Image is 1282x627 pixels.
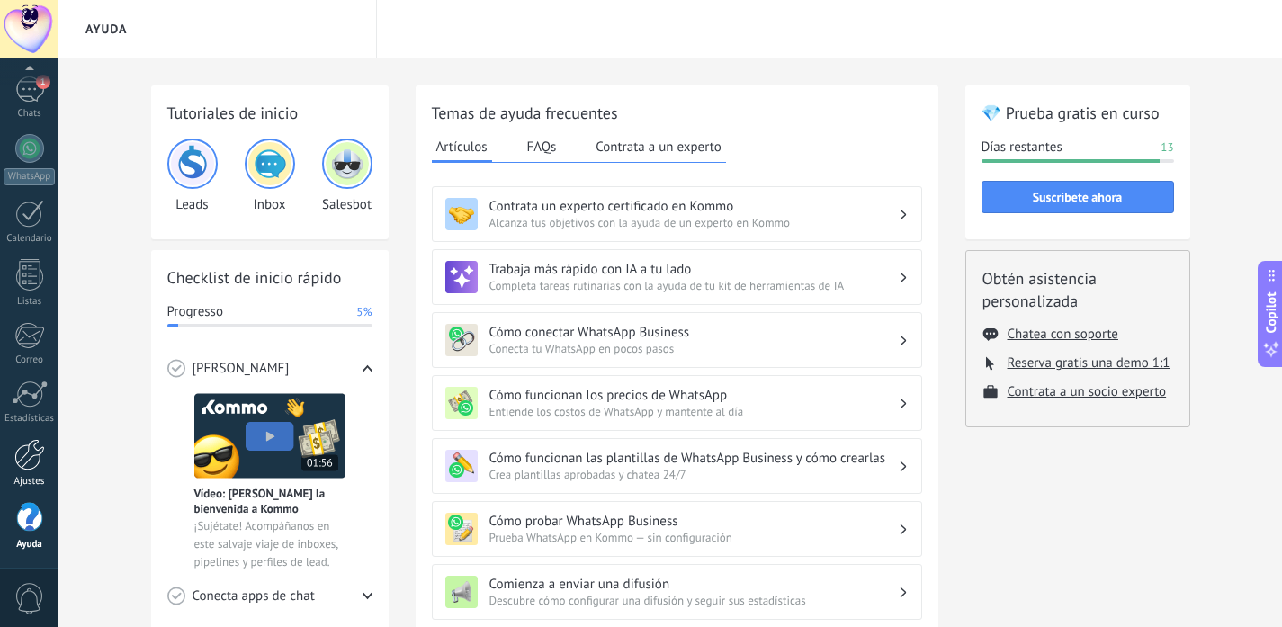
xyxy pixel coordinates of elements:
span: Progresso [167,303,223,321]
div: WhatsApp [4,168,55,185]
h3: Cómo probar WhatsApp Business [489,513,898,530]
h2: 💎 Prueba gratis en curso [982,102,1174,124]
span: Prueba WhatsApp en Kommo — sin configuración [489,530,898,545]
h3: Cómo conectar WhatsApp Business [489,324,898,341]
div: Salesbot [322,139,372,213]
div: Leads [167,139,218,213]
span: Alcanza tus objetivos con la ayuda de un experto en Kommo [489,215,898,230]
button: Reserva gratis una demo 1:1 [1008,354,1170,372]
div: Listas [4,296,56,308]
span: Crea plantillas aprobadas y chatea 24/7 [489,467,898,482]
span: Conecta tu WhatsApp en pocos pasos [489,341,898,356]
h2: Temas de ayuda frecuentes [432,102,922,124]
div: Inbox [245,139,295,213]
h3: Contrata un experto certificado en Kommo [489,198,898,215]
span: Vídeo: [PERSON_NAME] la bienvenida a Kommo [194,486,345,516]
span: 5% [356,303,372,321]
span: Copilot [1262,291,1280,333]
h2: Checklist de inicio rápido [167,266,372,289]
h3: Comienza a enviar una difusión [489,576,898,593]
button: Contrata a un experto [591,133,725,160]
h2: Tutoriales de inicio [167,102,372,124]
div: Estadísticas [4,413,56,425]
span: Descubre cómo configurar una difusión y seguir sus estadísticas [489,593,898,608]
img: Meet video [194,393,345,479]
span: Suscríbete ahora [1033,191,1123,203]
span: 13 [1161,139,1173,157]
button: FAQs [523,133,561,160]
span: ¡Sujétate! Acompáñanos en este salvaje viaje de inboxes, pipelines y perfiles de lead. [194,517,345,571]
button: Contrata a un socio experto [1008,383,1167,400]
div: Ayuda [4,539,56,551]
div: Correo [4,354,56,366]
span: [PERSON_NAME] [193,360,290,378]
h3: Cómo funcionan los precios de WhatsApp [489,387,898,404]
span: Completa tareas rutinarias con la ayuda de tu kit de herramientas de IA [489,278,898,293]
button: Suscríbete ahora [982,181,1174,213]
div: Ajustes [4,476,56,488]
span: Días restantes [982,139,1062,157]
div: Calendario [4,233,56,245]
span: Conecta apps de chat [193,587,315,605]
h3: Cómo funcionan las plantillas de WhatsApp Business y cómo crearlas [489,450,898,467]
h2: Obtén asistencia personalizada [982,267,1173,312]
span: Entiende los costos de WhatsApp y mantente al día [489,404,898,419]
button: Chatea con soporte [1008,326,1118,343]
button: Artículos [432,133,492,163]
div: Chats [4,108,56,120]
h3: Trabaja más rápido con IA a tu lado [489,261,898,278]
